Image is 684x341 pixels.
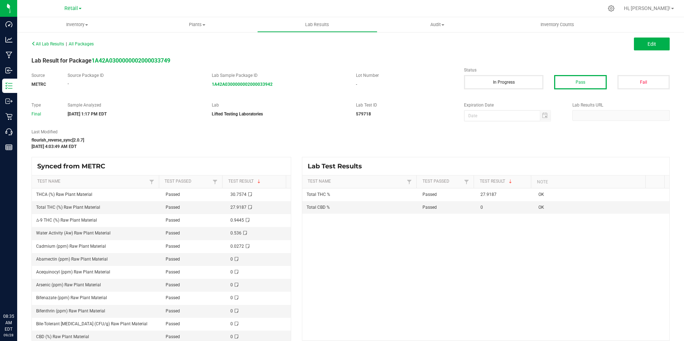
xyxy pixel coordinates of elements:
[212,102,345,108] label: Lab
[36,205,100,210] span: Total THC (%) Raw Plant Material
[378,21,497,28] span: Audit
[36,308,105,313] span: Bifenthrin (ppm) Raw Plant Material
[307,205,330,210] span: Total CBD %
[356,112,371,117] strong: 579718
[422,205,437,210] span: Passed
[137,17,258,32] a: Plants
[230,308,233,313] span: 0
[5,82,13,89] inline-svg: Inventory
[66,41,67,46] span: |
[356,102,453,108] label: Lab Test ID
[230,231,241,236] span: 0.536
[166,231,180,236] span: Passed
[36,218,97,223] span: Δ-9 THC (%) Raw Plant Material
[634,38,670,50] button: Edit
[64,5,78,11] span: Retail
[212,72,345,79] label: Lab Sample Package ID
[230,257,233,262] span: 0
[5,113,13,120] inline-svg: Retail
[212,82,273,87] a: 1A42A0300000002000033942
[230,218,244,223] span: 0.9445
[36,321,147,326] span: Bile-Tolerant [MEDICAL_DATA] (CFU/g) Raw Plant Material
[5,98,13,105] inline-svg: Outbound
[138,21,257,28] span: Plants
[464,67,670,73] label: Status
[257,17,377,32] a: Lab Results
[356,72,453,79] label: Lot Number
[69,41,94,46] span: All Packages
[307,192,330,197] span: Total THC %
[166,218,180,223] span: Passed
[480,179,528,184] a: Test ResultSortable
[31,129,453,135] label: Last Modified
[5,144,13,151] inline-svg: Reports
[211,177,219,186] a: Filter
[554,75,606,89] button: Pass
[230,334,233,339] span: 0
[31,41,64,46] span: All Lab Results
[624,5,670,11] span: Hi, [PERSON_NAME]!
[607,5,616,12] div: Manage settings
[3,313,14,332] p: 08:35 AM EDT
[68,112,107,117] strong: [DATE] 1:17 PM EDT
[377,17,498,32] a: Audit
[166,295,180,300] span: Passed
[497,17,617,32] a: Inventory Counts
[68,72,201,79] label: Source Package ID
[538,192,544,197] span: OK
[230,192,246,197] span: 30.7574
[31,111,57,117] div: Final
[165,179,211,184] a: Test PassedSortable
[212,112,263,117] strong: Lifted Testing Laboratories
[92,57,170,64] a: 1A42A0300000002000033749
[147,177,156,186] a: Filter
[508,179,513,184] span: Sortable
[68,81,69,86] span: -
[5,67,13,74] inline-svg: Inbound
[648,41,656,47] span: Edit
[228,179,283,184] a: Test ResultSortable
[617,75,670,89] button: Fail
[572,102,670,108] label: Lab Results URL
[166,308,180,313] span: Passed
[256,179,262,184] span: Sortable
[405,177,414,186] a: Filter
[36,334,89,339] span: CBD (%) Raw Plant Material
[295,21,339,28] span: Lab Results
[230,295,233,300] span: 0
[464,102,561,108] label: Expiration Date
[37,179,147,184] a: Test NameSortable
[230,270,233,275] span: 0
[36,192,92,197] span: THCA (%) Raw Plant Material
[230,205,246,210] span: 27.9187
[5,21,13,28] inline-svg: Dashboard
[166,205,180,210] span: Passed
[17,21,137,28] span: Inventory
[166,282,180,287] span: Passed
[5,36,13,43] inline-svg: Analytics
[68,102,201,108] label: Sample Analyzed
[36,231,111,236] span: Water Activity (Aw) Raw Plant Material
[480,205,483,210] span: 0
[5,128,13,135] inline-svg: Call Center
[31,72,57,79] label: Source
[531,176,645,188] th: Note
[36,282,101,287] span: Arsenic (ppm) Raw Plant Material
[166,244,180,249] span: Passed
[31,82,46,87] strong: METRC
[17,17,137,32] a: Inventory
[31,138,84,143] strong: flourish_reverse_sync[2.0.7]
[230,282,233,287] span: 0
[531,21,584,28] span: Inventory Counts
[462,177,471,186] a: Filter
[230,244,244,249] span: 0.0272
[5,51,13,59] inline-svg: Manufacturing
[356,82,357,87] span: -
[230,321,233,326] span: 0
[31,57,170,64] span: Lab Result for Package
[308,179,405,184] a: Test NameSortable
[422,179,462,184] a: Test PassedSortable
[422,192,437,197] span: Passed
